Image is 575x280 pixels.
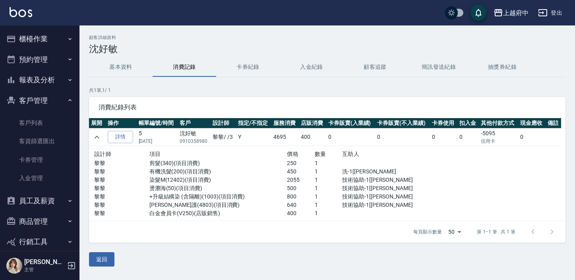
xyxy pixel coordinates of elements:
p: 500 [287,184,314,192]
td: 黎黎 / /3 [211,128,236,146]
th: 帳單編號/時間 [137,118,178,128]
td: 0 [375,128,430,146]
p: 400 [287,209,314,218]
button: 簡訊發送紀錄 [407,58,470,77]
button: 顧客追蹤 [343,58,407,77]
th: 設計師 [211,118,236,128]
button: 客戶管理 [3,90,76,111]
th: 扣入金 [457,118,479,128]
button: 櫃檯作業 [3,29,76,49]
button: 抽獎券紀錄 [470,58,534,77]
button: 入金紀錄 [280,58,343,77]
td: Y [236,128,271,146]
a: 卡券管理 [3,151,76,169]
td: 5 [137,128,178,146]
button: 卡券紀錄 [216,58,280,77]
p: 技術協助-1[[PERSON_NAME] [342,201,425,209]
span: 項目 [149,151,161,157]
p: 黎黎 [94,192,149,201]
th: 卡券販賣(不入業績) [375,118,430,128]
p: 有機洗髮(200)(項目消費) [149,167,287,176]
p: 燙瀏海(50)(項目消費) [149,184,287,192]
span: 價格 [287,151,298,157]
a: 詳情 [108,131,133,143]
p: 1 [315,209,342,218]
button: 商品管理 [3,211,76,232]
div: 上越府中 [503,8,529,18]
p: 250 [287,159,314,167]
p: 剪髮(340)(項目消費) [149,159,287,167]
p: 1 [315,167,342,176]
th: 店販消費 [299,118,326,128]
span: 消費紀錄列表 [99,103,556,111]
p: 染髮M(12402)(項目消費) [149,176,287,184]
p: 技術協助-1[[PERSON_NAME] [342,184,425,192]
div: 50 [445,221,464,243]
th: 卡券販賣(入業績) [326,118,375,128]
th: 指定/不指定 [236,118,271,128]
button: expand row [91,131,103,143]
p: 1 [315,184,342,192]
p: 黎黎 [94,209,149,218]
h5: [PERSON_NAME] [24,258,65,266]
button: 行銷工具 [3,231,76,252]
p: 洗-1[[PERSON_NAME] [342,167,425,176]
td: 沈好敏 [178,128,211,146]
th: 其他付款方式 [479,118,518,128]
h2: 顧客詳細資料 [89,35,565,40]
td: 400 [299,128,326,146]
p: [DATE] [139,138,176,145]
h3: 沈好敏 [89,43,565,54]
td: 0 [430,128,457,146]
p: 白金會員卡(V250)(店販銷售) [149,209,287,218]
p: [PERSON_NAME]護(4803)(項目消費) [149,201,287,209]
span: 數量 [315,151,326,157]
img: Logo [10,7,32,17]
p: 450 [287,167,314,176]
p: 黎黎 [94,201,149,209]
p: 信用卡 [481,138,516,145]
a: 客資篩選匯出 [3,132,76,150]
button: 返回 [89,252,114,267]
th: 卡券使用 [430,118,457,128]
button: 預約管理 [3,49,76,70]
button: 上越府中 [490,5,532,21]
p: 1 [315,201,342,209]
th: 操作 [106,118,137,128]
button: 登出 [535,6,565,20]
p: 黎黎 [94,176,149,184]
th: 備註 [546,118,561,128]
a: 入金管理 [3,169,76,187]
td: 0 [518,128,546,146]
p: 800 [287,192,314,201]
th: 服務消費 [271,118,299,128]
p: 主管 [24,266,65,273]
p: 技術協助-1[[PERSON_NAME] [342,192,425,201]
button: 基本資料 [89,58,153,77]
p: 黎黎 [94,184,149,192]
img: Person [6,258,22,274]
p: 0910358980 [180,138,209,145]
th: 現金應收 [518,118,546,128]
p: 黎黎 [94,159,149,167]
p: +升級結構染 (含隔離)(1003)(項目消費) [149,192,287,201]
td: -5095 [479,128,518,146]
p: 2055 [287,176,314,184]
td: 4695 [271,128,299,146]
button: 消費記錄 [153,58,216,77]
p: 1 [315,176,342,184]
p: 每頁顯示數量 [413,228,442,235]
p: 黎黎 [94,167,149,176]
a: 客戶列表 [3,114,76,132]
td: 0 [457,128,479,146]
th: 展開 [89,118,106,128]
p: 1 [315,192,342,201]
th: 客戶 [178,118,211,128]
p: 第 1–1 筆 共 1 筆 [477,228,515,235]
span: 設計師 [94,151,111,157]
button: save [470,5,486,21]
p: 技術協助-1[[PERSON_NAME] [342,176,425,184]
button: 報表及分析 [3,70,76,90]
p: 1 [315,159,342,167]
p: 640 [287,201,314,209]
